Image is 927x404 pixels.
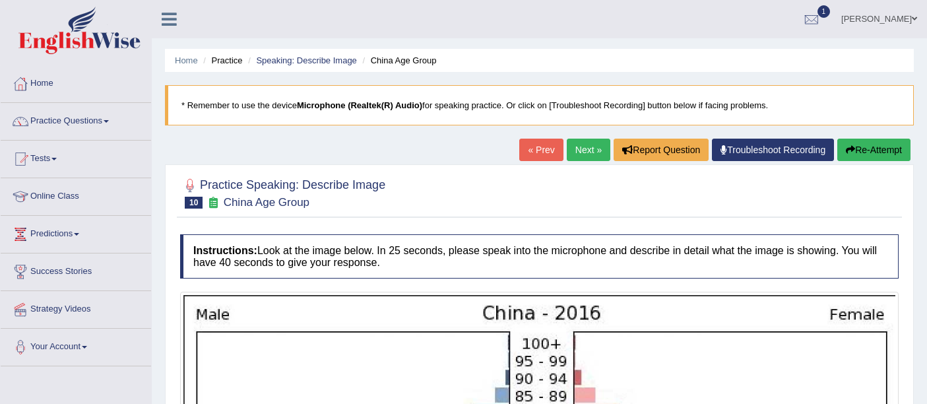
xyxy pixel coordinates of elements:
[1,103,151,136] a: Practice Questions
[200,54,242,67] li: Practice
[297,100,422,110] b: Microphone (Realtek(R) Audio)
[359,54,436,67] li: China Age Group
[837,139,911,161] button: Re-Attempt
[712,139,834,161] a: Troubleshoot Recording
[614,139,709,161] button: Report Question
[1,291,151,324] a: Strategy Videos
[180,234,899,279] h4: Look at the image below. In 25 seconds, please speak into the microphone and describe in detail w...
[256,55,356,65] a: Speaking: Describe Image
[175,55,198,65] a: Home
[1,216,151,249] a: Predictions
[1,178,151,211] a: Online Class
[1,329,151,362] a: Your Account
[1,141,151,174] a: Tests
[193,245,257,256] b: Instructions:
[224,196,309,209] small: China Age Group
[165,85,914,125] blockquote: * Remember to use the device for speaking practice. Or click on [Troubleshoot Recording] button b...
[519,139,563,161] a: « Prev
[1,253,151,286] a: Success Stories
[180,176,385,209] h2: Practice Speaking: Describe Image
[206,197,220,209] small: Exam occurring question
[185,197,203,209] span: 10
[567,139,610,161] a: Next »
[1,65,151,98] a: Home
[817,5,831,18] span: 1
